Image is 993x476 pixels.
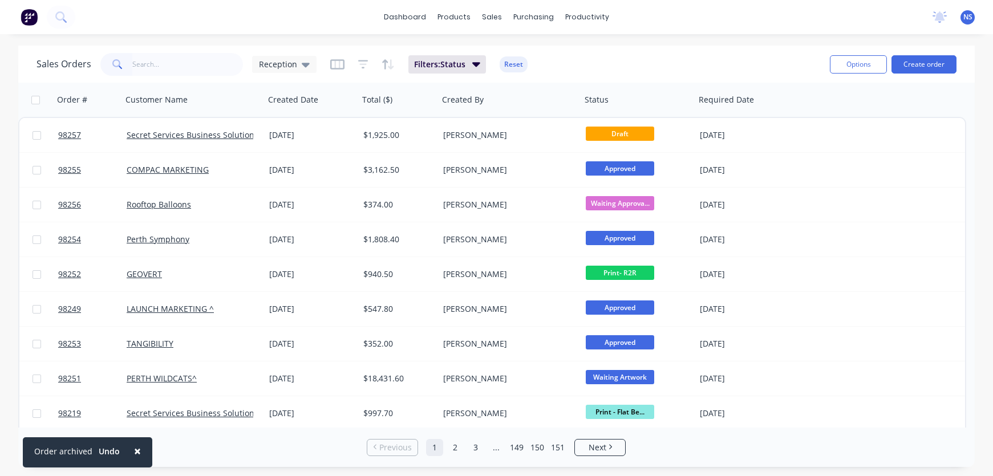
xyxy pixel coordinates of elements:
[699,94,754,105] div: Required Date
[467,439,484,456] a: Page 3
[379,442,412,453] span: Previous
[443,199,570,210] div: [PERSON_NAME]
[123,437,152,465] button: Close
[58,361,127,396] a: 98251
[363,164,431,176] div: $3,162.50
[269,373,354,384] div: [DATE]
[408,55,486,74] button: Filters:Status
[585,94,609,105] div: Status
[269,199,354,210] div: [DATE]
[549,439,566,456] a: Page 151
[508,439,525,456] a: Page 149
[268,94,318,105] div: Created Date
[363,268,431,280] div: $940.50
[442,94,484,105] div: Created By
[500,56,528,72] button: Reset
[476,9,508,26] div: sales
[443,303,570,315] div: [PERSON_NAME]
[700,303,791,315] div: [DATE]
[259,58,297,70] span: Reception
[58,118,127,152] a: 98257
[488,439,505,456] a: Jump forward
[125,94,188,105] div: Customer Name
[700,129,791,141] div: [DATE]
[586,161,654,176] span: Approved
[963,12,972,22] span: NS
[363,303,431,315] div: $547.80
[443,373,570,384] div: [PERSON_NAME]
[269,268,354,280] div: [DATE]
[700,268,791,280] div: [DATE]
[58,408,81,419] span: 98219
[362,439,630,456] ul: Pagination
[586,196,654,210] span: Waiting Approva...
[700,199,791,210] div: [DATE]
[954,437,982,465] iframe: Intercom live chat
[37,59,91,70] h1: Sales Orders
[586,335,654,349] span: Approved
[363,129,431,141] div: $1,925.00
[127,234,189,245] a: Perth Symphony
[269,303,354,315] div: [DATE]
[443,338,570,349] div: [PERSON_NAME]
[58,164,81,176] span: 98255
[57,94,87,105] div: Order #
[58,234,81,245] span: 98254
[830,55,887,74] button: Options
[127,164,209,175] a: COMPAC MARKETING
[269,408,354,419] div: [DATE]
[58,327,127,361] a: 98253
[132,53,244,76] input: Search...
[560,9,615,26] div: productivity
[432,9,476,26] div: products
[586,405,654,419] span: Print - Flat Be...
[269,234,354,245] div: [DATE]
[700,164,791,176] div: [DATE]
[586,231,654,245] span: Approved
[508,9,560,26] div: purchasing
[269,164,354,176] div: [DATE]
[700,408,791,419] div: [DATE]
[92,443,126,460] button: Undo
[362,94,392,105] div: Total ($)
[269,129,354,141] div: [DATE]
[700,234,791,245] div: [DATE]
[34,445,92,457] div: Order archived
[58,292,127,326] a: 98249
[58,303,81,315] span: 98249
[363,338,431,349] div: $352.00
[367,442,418,453] a: Previous page
[58,396,127,430] a: 98219
[127,199,191,210] a: Rooftop Balloons
[700,373,791,384] div: [DATE]
[127,129,263,140] a: Secret Services Business Solutions*
[127,338,173,349] a: TANGIBILITY
[21,9,38,26] img: Factory
[363,199,431,210] div: $374.00
[127,268,162,279] a: GEOVERT
[363,234,431,245] div: $1,808.40
[586,300,654,315] span: Approved
[443,234,570,245] div: [PERSON_NAME]
[443,129,570,141] div: [PERSON_NAME]
[127,303,214,314] a: LAUNCH MARKETING ^
[443,268,570,280] div: [PERSON_NAME]
[891,55,956,74] button: Create order
[586,266,654,280] span: Print- R2R
[586,370,654,384] span: Waiting Artwork
[363,408,431,419] div: $997.70
[58,268,81,280] span: 98252
[575,442,625,453] a: Next page
[58,153,127,187] a: 98255
[58,257,127,291] a: 98252
[529,439,546,456] a: Page 150
[134,443,141,459] span: ×
[127,408,263,418] a: Secret Services Business Solutions*
[58,222,127,257] a: 98254
[127,373,197,384] a: PERTH WILDCATS^
[426,439,443,456] a: Page 1 is your current page
[447,439,464,456] a: Page 2
[443,164,570,176] div: [PERSON_NAME]
[586,127,654,141] span: Draft
[414,59,465,70] span: Filters: Status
